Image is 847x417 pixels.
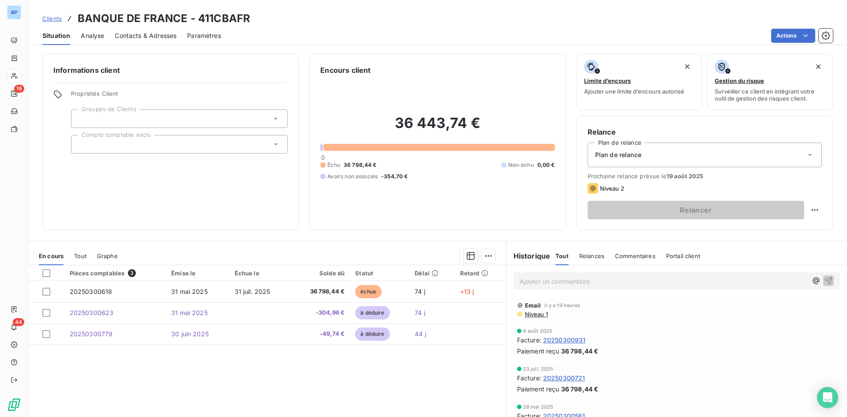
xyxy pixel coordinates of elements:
[171,330,209,338] span: 30 juin 2025
[517,373,541,383] span: Facture :
[70,288,112,295] span: 20250300618
[415,288,425,295] span: 74 j
[355,270,404,277] div: Statut
[506,251,551,261] h6: Historique
[771,29,815,43] button: Actions
[544,303,580,308] span: il y a 19 heures
[79,140,86,148] input: Ajouter une valeur
[543,335,586,345] span: 20250300931
[187,31,221,40] span: Paramètres
[588,127,822,137] h6: Relance
[296,308,345,317] span: -304,96 €
[74,252,86,259] span: Tout
[171,270,224,277] div: Émise le
[561,346,599,356] span: 36 798,44 €
[296,287,345,296] span: 36 798,44 €
[296,270,345,277] div: Solde dû
[13,318,24,326] span: 44
[615,252,656,259] span: Commentaires
[525,302,541,309] span: Email
[584,88,684,95] span: Ajouter une limite d’encours autorisé
[320,114,555,141] h2: 36 443,74 €
[517,384,559,394] span: Paiement reçu
[78,11,250,26] h3: BANQUE DE FRANCE - 411CBAFR
[523,328,553,334] span: 6 août 2025
[355,306,390,319] span: à déduire
[715,88,825,102] span: Surveiller ce client en intégrant votre outil de gestion des risques client.
[577,54,702,110] button: Limite d’encoursAjouter une limite d’encours autorisé
[235,288,270,295] span: 31 juil. 2025
[70,269,161,277] div: Pièces comptables
[561,384,599,394] span: 36 798,44 €
[128,269,136,277] span: 3
[588,173,822,180] span: Prochaine relance prévue le
[344,161,377,169] span: 36 798,44 €
[7,86,21,101] a: 19
[42,15,62,22] span: Clients
[460,288,474,295] span: +13 j
[460,270,501,277] div: Retard
[7,398,21,412] img: Logo LeanPay
[42,31,70,40] span: Situation
[115,31,176,40] span: Contacts & Adresses
[171,309,208,316] span: 31 mai 2025
[415,309,425,316] span: 74 j
[355,327,390,341] span: à déduire
[817,387,838,408] div: Open Intercom Messenger
[355,285,382,298] span: échue
[415,270,450,277] div: Délai
[508,161,534,169] span: Non-échu
[70,330,113,338] span: 20250300779
[39,252,64,259] span: En cours
[320,65,371,75] h6: Encours client
[517,335,541,345] span: Facture :
[517,346,559,356] span: Paiement reçu
[555,252,569,259] span: Tout
[537,161,555,169] span: 0,00 €
[707,54,833,110] button: Gestion du risqueSurveiller ce client en intégrant votre outil de gestion des risques client.
[53,65,288,75] h6: Informations client
[595,150,641,159] span: Plan de relance
[523,366,554,372] span: 23 juil. 2025
[235,270,285,277] div: Échue le
[321,154,325,161] span: 0
[415,330,426,338] span: 44 j
[579,252,604,259] span: Relances
[523,404,554,409] span: 28 mai 2025
[327,161,340,169] span: Échu
[97,252,118,259] span: Graphe
[14,85,24,93] span: 19
[543,373,585,383] span: 20250300721
[666,252,700,259] span: Portail client
[71,90,288,102] span: Propriétés Client
[42,14,62,23] a: Clients
[588,201,804,219] button: Relancer
[600,185,624,192] span: Niveau 2
[381,173,408,180] span: -354,70 €
[171,288,208,295] span: 31 mai 2025
[70,309,114,316] span: 20250300623
[667,173,704,180] span: 19 août 2025
[327,173,378,180] span: Avoirs non associés
[79,115,86,123] input: Ajouter une valeur
[296,330,345,338] span: -49,74 €
[7,5,21,19] div: BP
[715,77,764,84] span: Gestion du risque
[524,311,548,318] span: Niveau 1
[81,31,104,40] span: Analyse
[584,77,631,84] span: Limite d’encours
